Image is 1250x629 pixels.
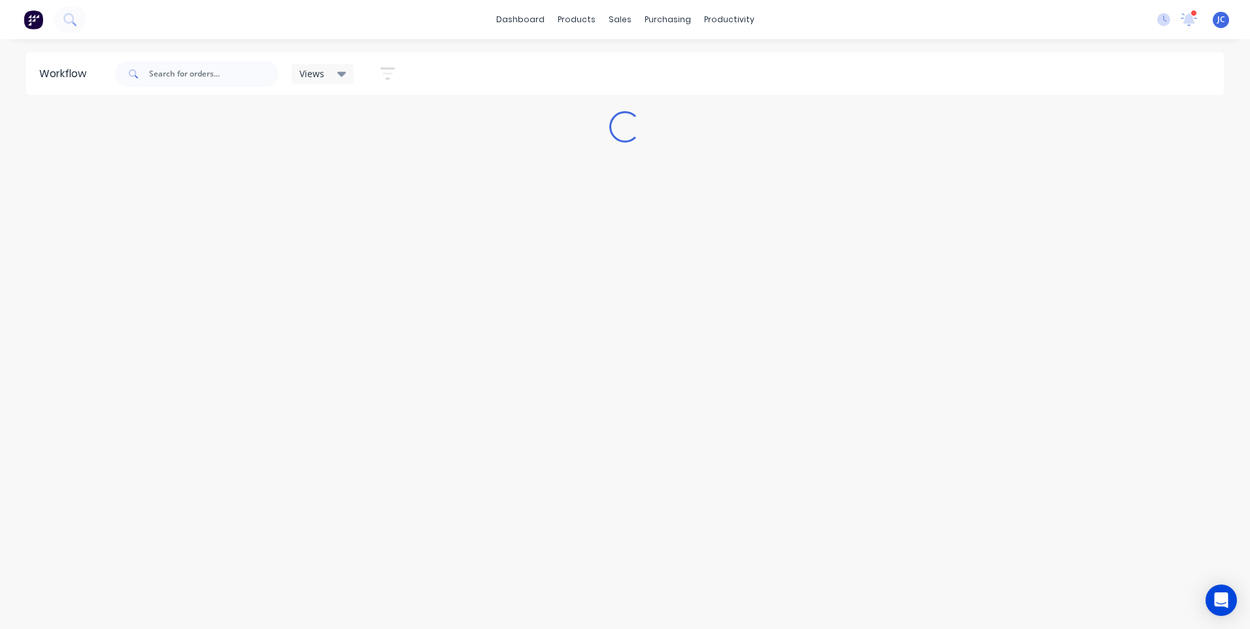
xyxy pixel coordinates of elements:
a: dashboard [490,10,551,29]
div: Workflow [39,66,93,82]
div: Open Intercom Messenger [1206,585,1237,616]
div: productivity [698,10,761,29]
span: Views [299,67,324,80]
span: JC [1217,14,1225,25]
div: products [551,10,602,29]
div: sales [602,10,638,29]
img: Factory [24,10,43,29]
div: purchasing [638,10,698,29]
input: Search for orders... [149,61,279,87]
